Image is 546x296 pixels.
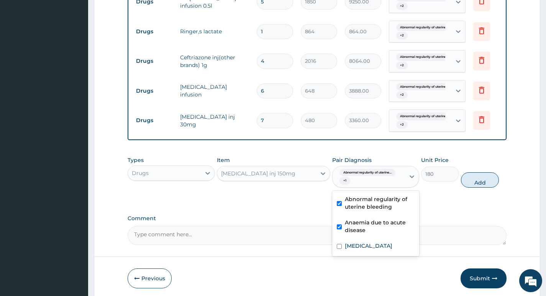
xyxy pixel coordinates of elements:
div: [MEDICAL_DATA] inj 150mg [221,170,295,177]
span: + 2 [396,32,408,39]
label: Types [128,157,144,164]
span: + 2 [396,2,408,10]
span: + 2 [396,62,408,69]
label: Comment [128,215,507,222]
td: [MEDICAL_DATA] infusion [176,79,253,102]
td: Drugs [132,54,176,68]
label: Unit Price [421,156,449,164]
span: We're online! [44,96,106,174]
div: Drugs [132,169,149,177]
button: Previous [128,268,172,288]
span: Abnormal regularity of uterine... [396,53,452,61]
div: Minimize live chat window [126,4,144,22]
div: Chat with us now [40,43,129,53]
td: Ceftriazone inj(other brands) 1g [176,50,253,73]
label: Anaemia due to acute disease [345,219,415,234]
td: Drugs [132,84,176,98]
label: Pair Diagnosis [332,156,372,164]
span: Abnormal regularity of uterine... [396,113,452,120]
td: Drugs [132,25,176,39]
textarea: Type your message and hit 'Enter' [4,209,146,236]
span: Abnormal regularity of uterine... [339,169,395,177]
button: Submit [461,268,507,288]
img: d_794563401_company_1708531726252_794563401 [14,38,31,57]
td: [MEDICAL_DATA] inj 30mg [176,109,253,132]
span: + 1 [339,177,350,185]
td: Ringer,s lactate [176,24,253,39]
label: Abnormal regularity of uterine bleeding [345,195,415,211]
span: + 2 [396,91,408,99]
label: [MEDICAL_DATA] [345,242,392,250]
span: Abnormal regularity of uterine... [396,24,452,31]
span: Abnormal regularity of uterine... [396,83,452,91]
label: Item [217,156,230,164]
td: Drugs [132,113,176,128]
button: Add [461,172,499,188]
span: + 2 [396,121,408,129]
